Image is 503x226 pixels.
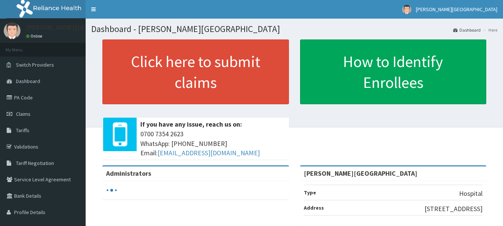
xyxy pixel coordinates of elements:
a: How to Identify Enrollees [300,39,487,104]
span: Dashboard [16,78,40,85]
a: [EMAIL_ADDRESS][DOMAIN_NAME] [157,149,260,157]
span: Claims [16,111,31,117]
b: If you have any issue, reach us on: [140,120,242,128]
span: Tariff Negotiation [16,160,54,166]
p: [STREET_ADDRESS] [424,204,483,214]
span: 0700 7354 2623 WhatsApp: [PHONE_NUMBER] Email: [140,129,285,158]
h1: Dashboard - [PERSON_NAME][GEOGRAPHIC_DATA] [91,24,497,34]
a: Click here to submit claims [102,39,289,104]
span: Switch Providers [16,61,54,68]
b: Administrators [106,169,151,178]
b: Address [304,204,324,211]
span: Tariffs [16,127,29,134]
strong: [PERSON_NAME][GEOGRAPHIC_DATA] [304,169,417,178]
a: Online [26,34,44,39]
a: Dashboard [453,27,481,33]
img: User Image [4,22,20,39]
li: Here [481,27,497,33]
p: [PERSON_NAME][GEOGRAPHIC_DATA] [26,24,136,31]
p: Hospital [459,189,483,198]
img: User Image [402,5,411,14]
b: Type [304,189,316,196]
span: [PERSON_NAME][GEOGRAPHIC_DATA] [416,6,497,13]
svg: audio-loading [106,185,117,196]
